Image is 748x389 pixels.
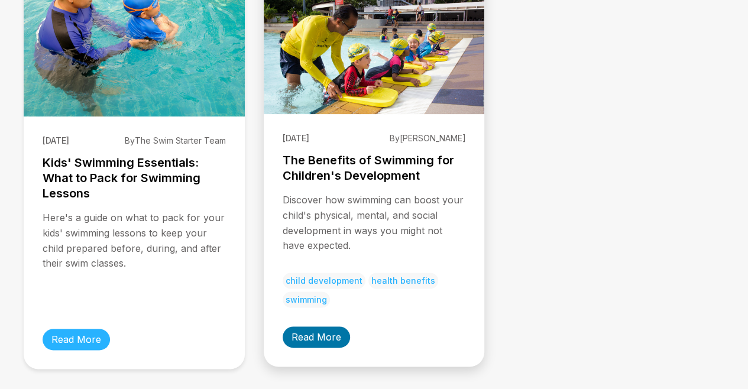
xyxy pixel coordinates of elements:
span: child development [283,273,365,288]
a: Read More [283,326,350,348]
span: health benefits [368,273,438,288]
span: swimming [283,291,330,307]
h3: The Benefits of Swimming for Children's Development [283,153,466,183]
span: [DATE] [283,133,309,143]
h3: Kids' Swimming Essentials: What to Pack for Swimming Lessons [43,155,226,201]
span: By The Swim Starter Team [125,135,226,145]
p: Here's a guide on what to pack for your kids' swimming lessons to keep your child prepared before... [43,210,226,309]
span: [DATE] [43,135,69,145]
span: By [PERSON_NAME] [389,133,465,143]
p: Discover how swimming can boost your child's physical, mental, and social development in ways you... [283,193,466,253]
a: Read More [43,329,110,350]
